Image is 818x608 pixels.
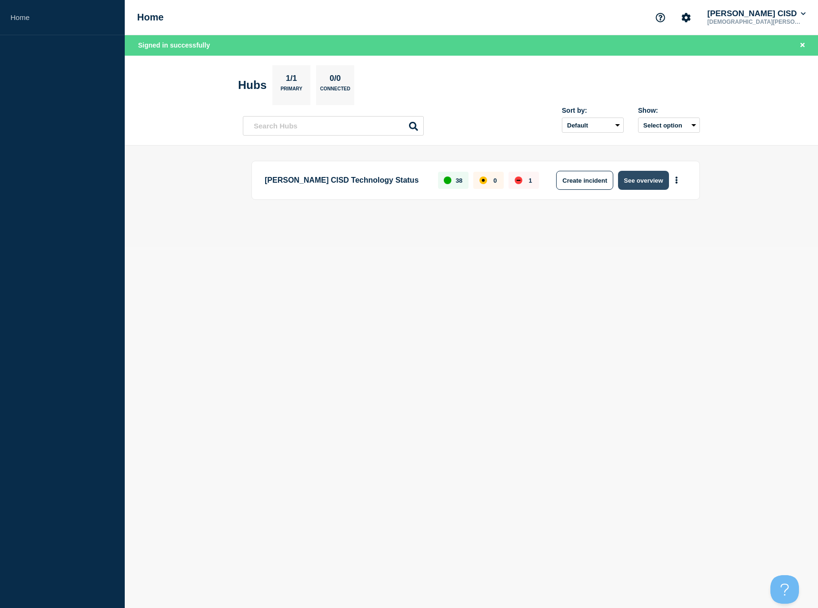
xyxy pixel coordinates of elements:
[326,74,345,86] p: 0/0
[280,86,302,96] p: Primary
[282,74,301,86] p: 1/1
[706,9,808,19] button: [PERSON_NAME] CISD
[529,177,532,184] p: 1
[797,40,808,51] button: Close banner
[493,177,497,184] p: 0
[456,177,462,184] p: 38
[562,107,624,114] div: Sort by:
[320,86,350,96] p: Connected
[243,116,424,136] input: Search Hubs
[556,171,613,190] button: Create incident
[618,171,668,190] button: See overview
[515,177,522,184] div: down
[265,171,427,190] p: [PERSON_NAME] CISD Technology Status
[670,172,683,189] button: More actions
[770,575,799,604] iframe: Help Scout Beacon - Open
[638,118,700,133] button: Select option
[562,118,624,133] select: Sort by
[638,107,700,114] div: Show:
[676,8,696,28] button: Account settings
[138,41,210,49] span: Signed in successfully
[137,12,164,23] h1: Home
[706,19,805,25] p: [DEMOGRAPHIC_DATA][PERSON_NAME]
[650,8,670,28] button: Support
[479,177,487,184] div: affected
[238,78,267,92] h2: Hubs
[444,177,451,184] div: up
